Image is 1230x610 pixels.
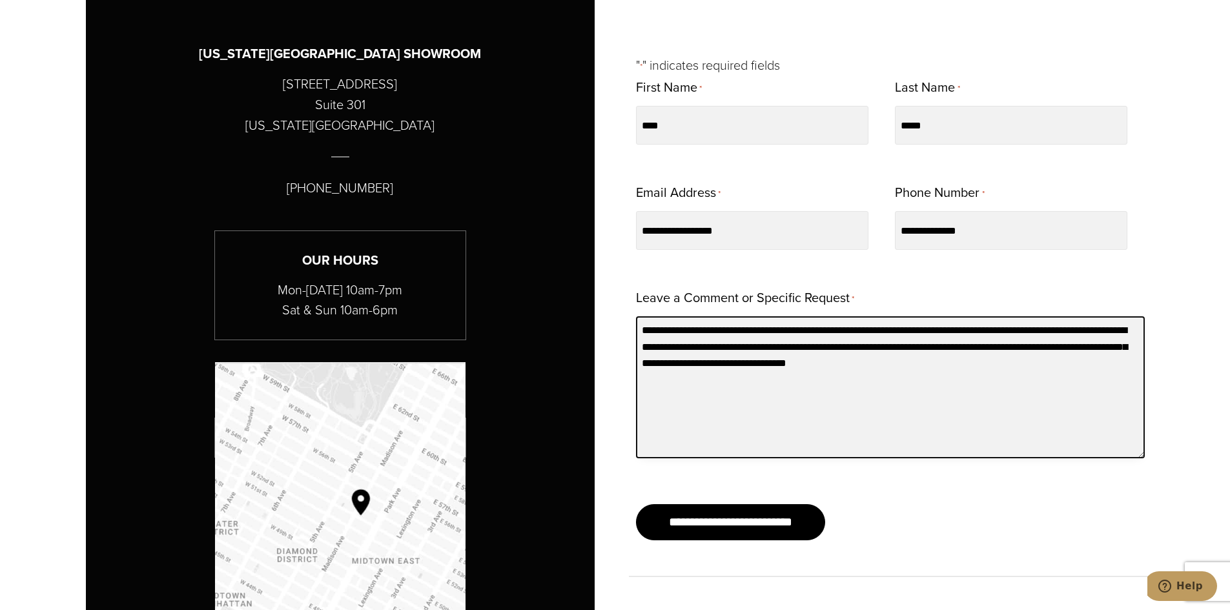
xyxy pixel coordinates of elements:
iframe: Opens a widget where you can chat to one of our agents [1147,571,1217,604]
label: Phone Number [895,181,984,206]
h3: [US_STATE][GEOGRAPHIC_DATA] SHOWROOM [199,44,481,64]
label: First Name [636,76,702,101]
label: Leave a Comment or Specific Request [636,286,854,311]
h3: Our Hours [215,250,466,270]
avayaelement: [PHONE_NUMBER] [287,178,393,198]
p: [STREET_ADDRESS] Suite 301 [US_STATE][GEOGRAPHIC_DATA] [245,74,435,136]
label: Email Address [636,181,721,206]
p: Mon-[DATE] 10am-7pm Sat & Sun 10am-6pm [215,280,466,320]
p: " " indicates required fields [636,55,1145,76]
label: Last Name [895,76,959,101]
